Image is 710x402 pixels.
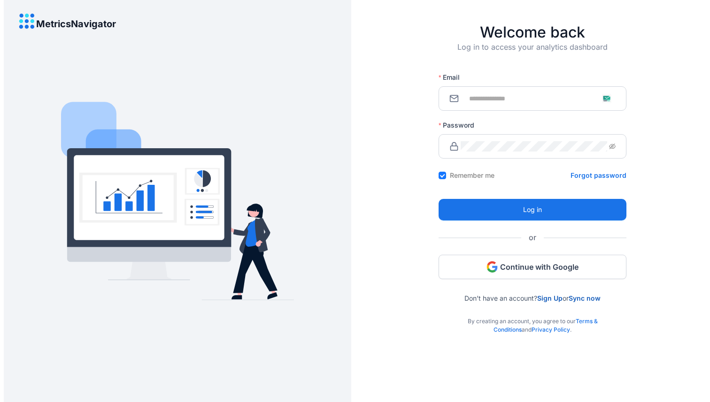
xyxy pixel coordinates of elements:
label: Password [439,121,481,130]
a: Sync now [569,294,601,302]
span: eye-invisible [609,143,616,150]
label: Email [439,73,466,82]
button: Continue with Google [439,255,626,279]
span: Continue with Google [500,262,579,272]
h4: MetricsNavigator [36,19,116,29]
input: Email [461,93,616,104]
span: Remember me [446,171,498,180]
div: Log in to access your analytics dashboard [439,41,626,68]
div: Don’t have an account? or [439,279,626,302]
input: Password [461,141,607,152]
span: or [521,232,544,243]
a: Forgot password [571,171,626,180]
span: Log in [523,205,542,215]
h4: Welcome back [439,23,626,41]
a: Sign Up [537,294,563,302]
button: Log in [439,199,626,220]
a: Privacy Policy [532,326,570,333]
div: By creating an account, you agree to our and . [439,302,626,334]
